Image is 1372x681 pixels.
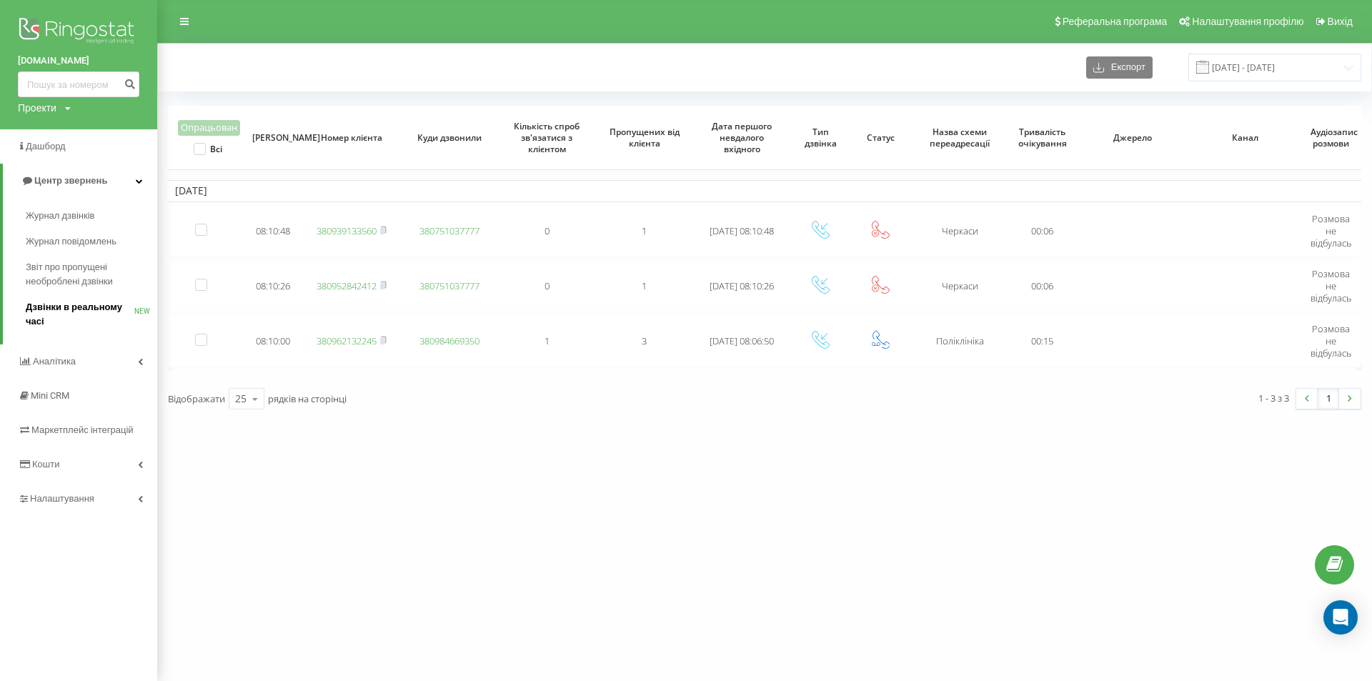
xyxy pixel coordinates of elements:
[26,141,66,151] span: Дашборд
[642,279,647,292] span: 1
[419,334,479,347] a: 380984669350
[268,392,347,405] span: рядків на сторінці
[1086,56,1153,79] button: Експорт
[317,334,377,347] a: 380962132245
[168,180,1361,202] td: [DATE]
[243,260,303,312] td: 08:10:26
[545,334,550,347] span: 1
[800,126,842,149] span: Тип дзвінка
[3,164,157,198] a: Центр звернень
[26,209,94,223] span: Журнал дзвінків
[33,356,76,367] span: Аналiтика
[1192,16,1303,27] span: Налаштування профілю
[509,121,585,154] span: Кількість спроб зв'язатися з клієнтом
[545,279,550,292] span: 0
[18,54,139,68] a: [DOMAIN_NAME]
[1200,132,1289,144] span: Канал
[911,260,1009,312] td: Черкаси
[1063,16,1168,27] span: Реферальна програма
[26,234,116,249] span: Журнал повідомлень
[1008,315,1076,367] td: 00:15
[1311,322,1351,359] span: Розмова не відбулась
[18,71,139,97] input: Пошук за номером
[26,203,157,229] a: Журнал дзвінків
[911,205,1009,257] td: Черкаси
[923,126,998,149] span: Назва схеми переадресації
[705,121,780,154] span: Дата першого невдалого вхідного
[1008,205,1076,257] td: 00:06
[710,279,774,292] span: [DATE] 08:10:26
[31,390,69,401] span: Mini CRM
[243,205,303,257] td: 08:10:48
[235,392,247,406] div: 25
[1311,126,1352,149] span: Аудіозапис розмови
[32,459,59,469] span: Кошти
[412,132,487,144] span: Куди дзвонили
[168,392,225,405] span: Відображати
[1258,391,1289,405] div: 1 - 3 з 3
[252,132,294,144] span: [PERSON_NAME]
[419,224,479,237] a: 380751037777
[26,260,150,289] span: Звіт про пропущені необроблені дзвінки
[911,315,1009,367] td: Поліклініка
[314,132,389,144] span: Номер клієнта
[1104,62,1145,73] span: Експорт
[317,279,377,292] a: 380952842412
[243,315,303,367] td: 08:10:00
[710,334,774,347] span: [DATE] 08:06:50
[1018,126,1066,149] span: Тривалість очікування
[607,126,682,149] span: Пропущених від клієнта
[1088,132,1177,144] span: Джерело
[317,224,377,237] a: 380939133560
[1311,212,1351,249] span: Розмова не відбулась
[31,424,134,435] span: Маркетплейс інтеграцій
[642,334,647,347] span: 3
[26,300,134,329] span: Дзвінки в реальному часі
[860,132,902,144] span: Статус
[18,101,56,115] div: Проекти
[18,14,139,50] img: Ringostat logo
[1318,389,1339,409] a: 1
[194,143,222,155] label: Всі
[26,294,157,334] a: Дзвінки в реальному часіNEW
[1311,267,1351,304] span: Розмова не відбулась
[1328,16,1353,27] span: Вихід
[642,224,647,237] span: 1
[26,229,157,254] a: Журнал повідомлень
[30,493,94,504] span: Налаштування
[419,279,479,292] a: 380751037777
[545,224,550,237] span: 0
[34,175,107,186] span: Центр звернень
[710,224,774,237] span: [DATE] 08:10:48
[26,254,157,294] a: Звіт про пропущені необроблені дзвінки
[1323,600,1358,635] div: Open Intercom Messenger
[1008,260,1076,312] td: 00:06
